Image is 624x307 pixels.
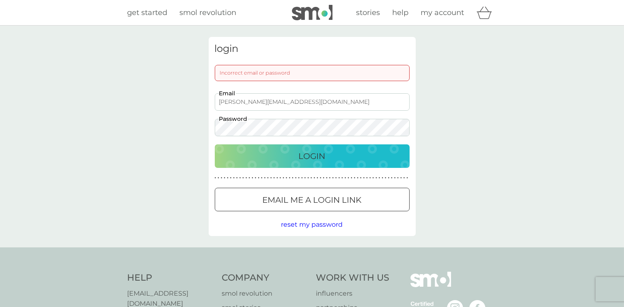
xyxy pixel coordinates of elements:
p: ● [339,176,340,180]
p: ● [258,176,259,180]
p: ● [360,176,362,180]
p: ● [304,176,306,180]
p: ● [320,176,322,180]
p: ● [307,176,309,180]
p: ● [357,176,358,180]
img: smol [292,5,333,20]
span: smol revolution [180,8,237,17]
p: ● [233,176,235,180]
p: ● [329,176,331,180]
p: ● [215,176,216,180]
p: ● [248,176,250,180]
button: Login [215,144,410,168]
p: ● [406,176,408,180]
span: stories [356,8,380,17]
h4: Company [222,272,308,284]
p: ● [224,176,225,180]
a: my account [421,7,464,19]
p: ● [323,176,324,180]
a: smol revolution [180,7,237,19]
p: ● [286,176,287,180]
button: reset my password [281,219,343,230]
p: ● [227,176,229,180]
p: ● [283,176,284,180]
a: influencers [316,288,390,299]
p: ● [246,176,247,180]
a: stories [356,7,380,19]
span: help [393,8,409,17]
p: ● [317,176,318,180]
span: get started [127,8,168,17]
p: ● [335,176,337,180]
p: ● [351,176,352,180]
p: ● [314,176,315,180]
p: ● [292,176,294,180]
p: ● [332,176,334,180]
p: ● [326,176,328,180]
p: ● [348,176,349,180]
p: ● [276,176,278,180]
a: get started [127,7,168,19]
p: ● [404,176,405,180]
div: basket [477,4,497,21]
p: ● [379,176,380,180]
div: Incorrect email or password [215,65,410,81]
p: ● [341,176,343,180]
p: ● [264,176,266,180]
p: ● [369,176,371,180]
p: ● [242,176,244,180]
p: ● [267,176,269,180]
p: ● [363,176,365,180]
span: reset my password [281,221,343,228]
p: ● [311,176,312,180]
p: ● [298,176,300,180]
p: ● [270,176,272,180]
p: Email me a login link [263,193,362,206]
p: ● [301,176,303,180]
p: ● [230,176,232,180]
p: ● [391,176,393,180]
p: ● [252,176,253,180]
h4: Work With Us [316,272,390,284]
p: ● [385,176,386,180]
p: ● [382,176,383,180]
h3: login [215,43,410,55]
p: ● [240,176,241,180]
p: ● [345,176,346,180]
a: help [393,7,409,19]
button: Email me a login link [215,188,410,211]
p: ● [394,176,396,180]
p: ● [255,176,257,180]
p: ● [221,176,222,180]
p: ● [295,176,297,180]
p: ● [372,176,374,180]
p: Login [299,150,326,163]
p: ● [376,176,377,180]
a: smol revolution [222,288,308,299]
p: ● [280,176,281,180]
h4: Help [127,272,214,284]
p: ● [354,176,356,180]
p: ● [366,176,368,180]
p: ● [218,176,219,180]
p: ● [289,176,291,180]
p: ● [261,176,263,180]
p: ● [236,176,238,180]
p: ● [388,176,390,180]
p: ● [397,176,399,180]
p: ● [273,176,275,180]
span: my account [421,8,464,17]
img: smol [410,272,451,299]
p: ● [400,176,402,180]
